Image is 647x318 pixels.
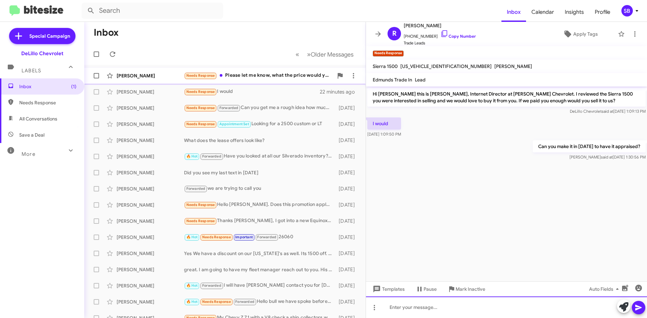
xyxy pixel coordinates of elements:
div: great. I am going to have my fleet manager reach out to you. His name is [PERSON_NAME]. If anybod... [184,266,335,273]
div: [PERSON_NAME] [117,137,184,144]
span: [PERSON_NAME] [494,63,532,69]
span: Appointment Set [219,122,249,126]
div: [DATE] [335,282,360,289]
div: [PERSON_NAME] [117,121,184,128]
div: [DATE] [335,185,360,192]
span: Needs Response [19,99,76,106]
div: SB [621,5,633,16]
div: Can you get me a rough idea how much for OTD on equinox ev LT1 trim? [184,104,335,112]
div: Yes We have a discount on our [US_STATE]'s as well. Its 1500 off. Can you make it in [DATE] or [D... [184,250,335,257]
span: 🔥 Hot [186,154,198,158]
span: Needs Response [186,106,215,110]
span: 🔥 Hot [186,299,198,304]
span: Save a Deal [19,132,44,138]
span: said at [602,109,613,114]
nav: Page navigation example [292,47,358,61]
span: Inbox [19,83,76,90]
div: I will have [PERSON_NAME] contact you for [DATE] [184,282,335,289]
span: Needs Response [202,299,231,304]
span: Trade Leads [404,40,476,46]
span: Templates [371,283,405,295]
span: said at [601,154,613,160]
div: Hello [PERSON_NAME]. Does this promotion apply to the Silverado 1500's [184,201,335,209]
p: I would [367,117,401,130]
div: [DATE] [335,218,360,224]
span: Edmunds Trade In [373,77,412,83]
span: Needs Response [186,73,215,78]
div: 22 minutes ago [320,89,360,95]
span: [PHONE_NUMBER] [404,30,476,40]
span: (1) [71,83,76,90]
a: Inbox [501,2,526,22]
span: [PERSON_NAME] [404,22,476,30]
button: SB [616,5,640,16]
div: [PERSON_NAME] [117,89,184,95]
div: [PERSON_NAME] [117,105,184,111]
div: Did you see my last text in [DATE] [184,169,335,176]
span: Needs Response [202,235,231,239]
span: Older Messages [311,51,353,58]
span: Forwarded [256,234,278,241]
div: [PERSON_NAME] [117,169,184,176]
small: Needs Response [373,50,404,57]
div: Looking for a 2500 custom or LT [184,120,335,128]
span: R [392,28,397,39]
div: [DATE] [335,153,360,160]
a: Insights [559,2,589,22]
button: Previous [291,47,303,61]
p: Can you make it in [DATE] to have it appraised? [533,140,646,152]
div: Please let me know, what the price would you offer? [184,72,333,79]
span: « [296,50,299,59]
span: 🔥 Hot [186,283,198,288]
span: Forwarded [218,105,240,111]
span: Apply Tags [573,28,598,40]
span: 🔥 Hot [186,235,198,239]
input: Search [82,3,223,19]
span: Auto Fields [589,283,621,295]
span: Pause [424,283,437,295]
span: Forwarded [201,283,223,289]
div: [PERSON_NAME] [117,234,184,241]
span: Forwarded [234,299,256,305]
div: [PERSON_NAME] [117,298,184,305]
span: [PERSON_NAME] [DATE] 1:30:56 PM [569,154,646,160]
div: Thanks [PERSON_NAME], I got into a new Equinox in July and love it. Thanks for checking in. [184,217,335,225]
button: Mark Inactive [442,283,491,295]
button: Auto Fields [584,283,627,295]
span: Mark Inactive [456,283,485,295]
span: Forwarded [201,153,223,160]
div: [DATE] [335,105,360,111]
button: Next [303,47,358,61]
h1: Inbox [94,27,119,38]
div: [PERSON_NAME] [117,153,184,160]
div: 26060 [184,233,335,241]
button: Templates [366,283,410,295]
div: [PERSON_NAME] [117,282,184,289]
a: Copy Number [440,34,476,39]
span: All Conversations [19,115,57,122]
div: [PERSON_NAME] [117,250,184,257]
a: Calendar [526,2,559,22]
div: [DATE] [335,250,360,257]
button: Apply Tags [546,28,615,40]
span: Needs Response [186,203,215,207]
a: Profile [589,2,616,22]
div: Have you looked at all our Silverado inventory? If we don't have it we might be able to find one. [184,152,335,160]
span: Needs Response [186,219,215,223]
span: [US_VEHICLE_IDENTIFICATION_NUMBER] [400,63,492,69]
div: What does the lease offers look like? [184,137,335,144]
div: Hello bull we have spoke before. I purchased in July. I am no longer in the market. [184,298,335,306]
div: [PERSON_NAME] [117,72,184,79]
div: [PERSON_NAME] [117,218,184,224]
span: Special Campaign [29,33,70,39]
a: Special Campaign [9,28,75,44]
span: Labels [22,68,41,74]
span: More [22,151,35,157]
span: Sierra 1500 [373,63,398,69]
div: [DATE] [335,298,360,305]
span: [DATE] 1:09:50 PM [367,132,401,137]
button: Pause [410,283,442,295]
